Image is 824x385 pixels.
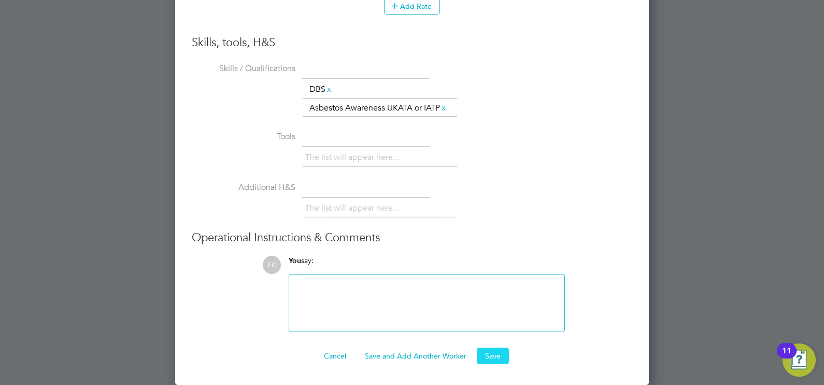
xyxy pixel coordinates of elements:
div: 11 [782,351,791,364]
button: Save and Add Another Worker [357,348,475,364]
button: Save [477,348,509,364]
label: Skills / Qualifications [192,63,295,74]
label: Additional H&S [192,182,295,193]
a: x [440,101,447,115]
li: The list will appear here... [305,150,403,164]
li: DBS [305,82,337,97]
span: You [289,256,301,265]
h3: Operational Instructions & Comments [192,230,632,245]
label: Tools [192,131,295,142]
div: say: [289,256,565,274]
li: The list will appear here... [305,201,403,215]
a: x [325,82,333,96]
button: Cancel [316,348,354,364]
span: EC [263,256,281,274]
h3: Skills, tools, H&S [192,35,632,50]
button: Open Resource Center, 11 new notifications [783,343,816,377]
li: Asbestos Awareness UKATA or IATP [305,101,451,115]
